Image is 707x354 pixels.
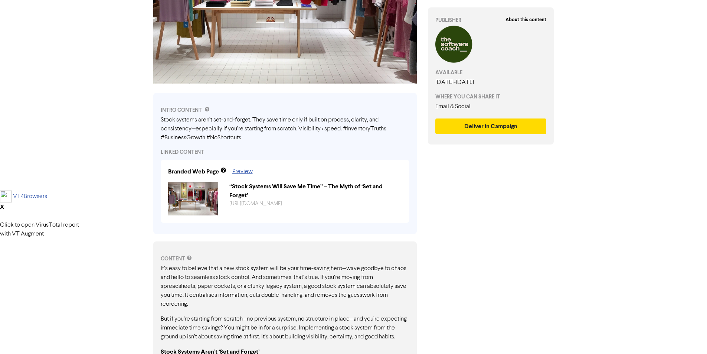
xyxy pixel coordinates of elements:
div: PUBLISHER [435,16,547,24]
button: Deliver in Campaign [435,118,547,134]
div: AVAILABLE [435,69,547,77]
div: “Stock Systems Will Save Me Time” – The Myth of ‘Set and Forget’ [224,182,407,200]
div: Email & Social [435,102,547,111]
div: https://public2.bomamarketing.com/cp/uP7qhEnGqgVldI5ZTevgf?sa=EOxpf6Fk [224,200,407,208]
a: Preview [232,169,253,175]
div: Branded Web Page [168,167,219,176]
div: LINKED CONTENT [161,148,409,156]
div: WHERE YOU CAN SHARE IT [435,93,547,101]
strong: About this content [505,17,546,23]
a: [URL][DOMAIN_NAME] [229,201,282,206]
p: But if you’re starting from scratch—no previous system, no structure in place—and you’re expectin... [161,315,409,341]
div: INTRO CONTENT [161,106,409,114]
div: [DATE] - [DATE] [435,78,547,87]
a: VT4Browsers [13,194,47,199]
iframe: Chat Widget [614,274,707,354]
div: CONTENT [161,255,409,263]
div: Stock systems aren’t set-and-forget. They save time only if built on process, clarity, and consis... [161,116,409,142]
p: It’s easy to believe that a new stock system will be your time-saving hero—wave goodbye to chaos ... [161,264,409,309]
